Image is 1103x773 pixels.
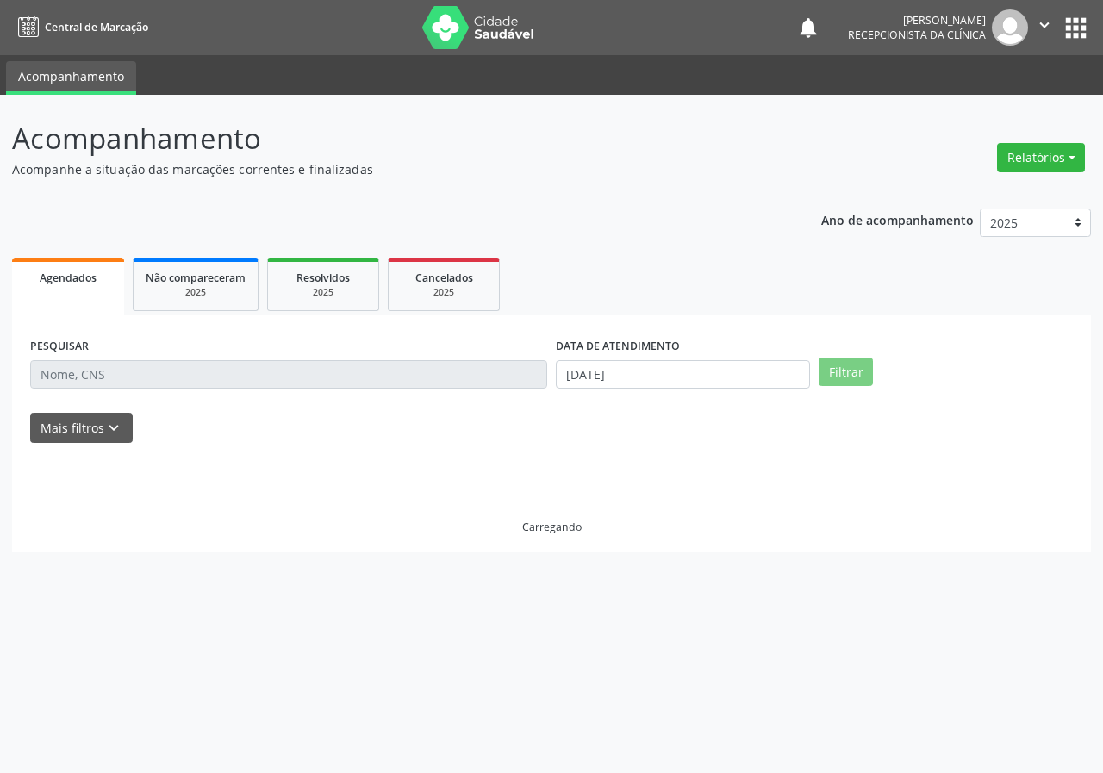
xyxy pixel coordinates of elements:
[796,16,820,40] button: notifications
[848,28,986,42] span: Recepcionista da clínica
[146,271,246,285] span: Não compareceram
[30,360,547,390] input: Nome, CNS
[401,286,487,299] div: 2025
[819,358,873,387] button: Filtrar
[848,13,986,28] div: [PERSON_NAME]
[40,271,97,285] span: Agendados
[12,160,767,178] p: Acompanhe a situação das marcações correntes e finalizadas
[1035,16,1054,34] i: 
[1061,13,1091,43] button: apps
[6,61,136,95] a: Acompanhamento
[1028,9,1061,46] button: 
[280,286,366,299] div: 2025
[30,334,89,360] label: PESQUISAR
[997,143,1085,172] button: Relatórios
[522,520,582,534] div: Carregando
[45,20,148,34] span: Central de Marcação
[296,271,350,285] span: Resolvidos
[146,286,246,299] div: 2025
[415,271,473,285] span: Cancelados
[556,334,680,360] label: DATA DE ATENDIMENTO
[821,209,974,230] p: Ano de acompanhamento
[104,419,123,438] i: keyboard_arrow_down
[12,13,148,41] a: Central de Marcação
[12,117,767,160] p: Acompanhamento
[556,360,810,390] input: Selecione um intervalo
[992,9,1028,46] img: img
[30,413,133,443] button: Mais filtroskeyboard_arrow_down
